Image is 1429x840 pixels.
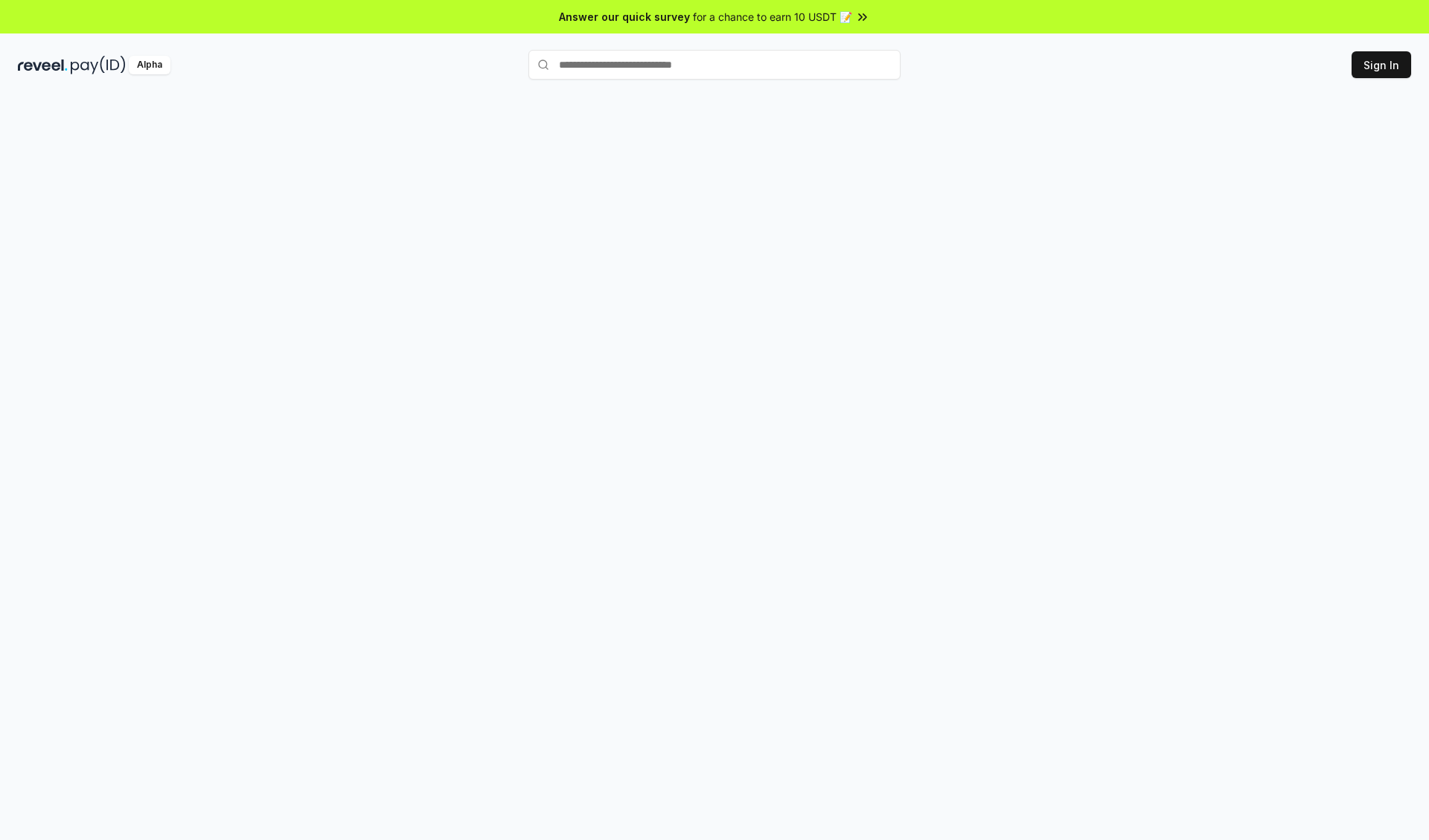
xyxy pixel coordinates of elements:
img: pay_id [71,56,126,74]
button: Sign In [1352,51,1411,78]
div: Alpha [129,56,170,74]
img: reveel_dark [18,56,68,74]
span: for a chance to earn 10 USDT 📝 [693,9,852,25]
span: Answer our quick survey [559,9,690,25]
